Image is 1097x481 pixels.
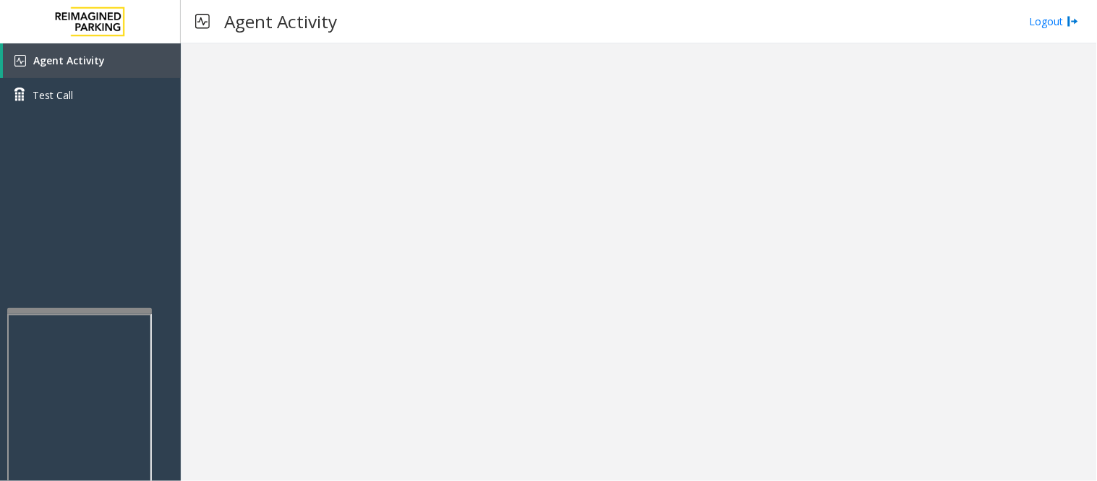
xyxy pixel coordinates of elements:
[195,4,210,39] img: pageIcon
[1030,14,1079,29] a: Logout
[1067,14,1079,29] img: logout
[33,54,105,67] span: Agent Activity
[14,55,26,67] img: 'icon'
[33,88,73,103] span: Test Call
[217,4,344,39] h3: Agent Activity
[3,43,181,78] a: Agent Activity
